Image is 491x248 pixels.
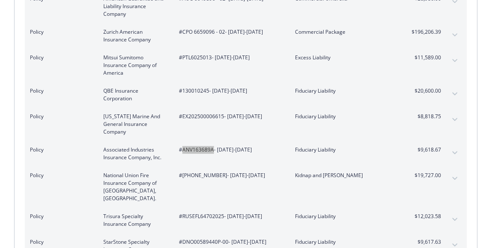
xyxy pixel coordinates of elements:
span: Fiduciary Liability [295,87,395,95]
span: Fiduciary Liability [295,146,395,154]
div: PolicyQBE Insurance Corporation#130010245- [DATE]-[DATE]Fiduciary Liability$20,600.00expand content [25,82,467,108]
span: Commercial Package [295,28,395,36]
span: $196,206.39 [409,28,441,36]
span: Trisura Specialty Insurance Company [103,213,165,228]
span: Fiduciary Liability [295,213,395,220]
span: QBE Insurance Corporation [103,87,165,102]
span: Fiduciary Liability [295,238,395,246]
span: #ANV163689A - [DATE]-[DATE] [179,146,281,154]
span: Policy [30,172,90,179]
span: #RUSEFL64702025 - [DATE]-[DATE] [179,213,281,220]
button: expand content [448,54,462,67]
button: expand content [448,113,462,126]
span: Excess Liability [295,54,395,61]
div: PolicyNational Union Fire Insurance Company of [GEOGRAPHIC_DATA], [GEOGRAPHIC_DATA].#[PHONE_NUMBE... [25,166,467,207]
span: Policy [30,28,90,36]
button: expand content [448,28,462,42]
span: $11,589.00 [409,54,441,61]
div: PolicyMitsui Sumitomo Insurance Company of America#PTL6025013- [DATE]-[DATE]Excess Liability$11,5... [25,49,467,82]
span: Mitsui Sumitomo Insurance Company of America [103,54,165,77]
span: $19,727.00 [409,172,441,179]
span: Zurich American Insurance Company [103,28,165,44]
span: #DNO00589440P-00 - [DATE]-[DATE] [179,238,281,246]
div: PolicyTrisura Specialty Insurance Company#RUSEFL64702025- [DATE]-[DATE]Fiduciary Liability$12,023... [25,207,467,233]
div: Policy[US_STATE] Marine And General Insurance Company#EX202500006615- [DATE]-[DATE]Fiduciary Liab... [25,108,467,141]
span: Policy [30,213,90,220]
span: Associated Industries Insurance Company, Inc. [103,146,165,161]
span: #CPO 6659096 - 02 - [DATE]-[DATE] [179,28,281,36]
span: Policy [30,54,90,61]
button: expand content [448,172,462,185]
span: Fiduciary Liability [295,113,395,120]
span: #[PHONE_NUMBER] - [DATE]-[DATE] [179,172,281,179]
span: $9,617.63 [409,238,441,246]
span: $12,023.58 [409,213,441,220]
span: National Union Fire Insurance Company of [GEOGRAPHIC_DATA], [GEOGRAPHIC_DATA]. [103,172,165,202]
button: expand content [448,146,462,160]
span: #EX202500006615 - [DATE]-[DATE] [179,113,281,120]
button: expand content [448,213,462,226]
span: $9,618.67 [409,146,441,154]
span: [US_STATE] Marine And General Insurance Company [103,113,165,136]
span: $20,600.00 [409,87,441,95]
div: PolicyZurich American Insurance Company#CPO 6659096 - 02- [DATE]-[DATE]Commercial Package$196,206... [25,23,467,49]
span: #PTL6025013 - [DATE]-[DATE] [179,54,281,61]
span: Policy [30,113,90,120]
span: Policy [30,87,90,95]
div: PolicyAssociated Industries Insurance Company, Inc.#ANV163689A- [DATE]-[DATE]Fiduciary Liability$... [25,141,467,166]
span: Kidnap and [PERSON_NAME] [295,172,395,179]
span: $8,818.75 [409,113,441,120]
span: Policy [30,238,90,246]
button: expand content [448,87,462,101]
span: Policy [30,146,90,154]
span: #130010245 - [DATE]-[DATE] [179,87,281,95]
